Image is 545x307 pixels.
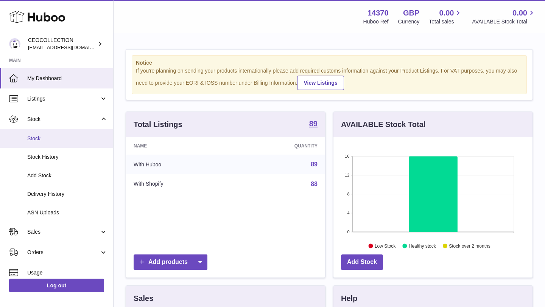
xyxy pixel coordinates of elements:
[341,119,425,130] h3: AVAILABLE Stock Total
[126,137,234,155] th: Name
[27,249,100,256] span: Orders
[367,8,389,18] strong: 14370
[9,38,20,50] img: jferguson@ceocollection.co.uk
[363,18,389,25] div: Huboo Ref
[27,191,107,198] span: Delivery History
[398,18,420,25] div: Currency
[234,137,325,155] th: Quantity
[27,116,100,123] span: Stock
[134,293,153,304] h3: Sales
[347,229,349,234] text: 0
[28,44,111,50] span: [EMAIL_ADDRESS][DOMAIN_NAME]
[345,154,349,158] text: 16
[297,76,344,90] a: View Listings
[134,119,182,130] h3: Total Listings
[347,211,349,215] text: 4
[9,279,104,292] a: Log out
[309,120,318,127] strong: 89
[409,243,436,248] text: Healthy stock
[375,243,396,248] text: Low Stock
[27,135,107,142] span: Stock
[345,173,349,177] text: 12
[341,254,383,270] a: Add Stock
[27,75,107,82] span: My Dashboard
[27,153,107,161] span: Stock History
[134,254,207,270] a: Add products
[472,8,536,25] a: 0.00 AVAILABLE Stock Total
[311,161,318,167] a: 89
[439,8,454,18] span: 0.00
[403,8,419,18] strong: GBP
[429,8,462,25] a: 0.00 Total sales
[126,174,234,194] td: With Shopify
[341,293,357,304] h3: Help
[311,181,318,187] a: 88
[126,155,234,174] td: With Huboo
[429,18,462,25] span: Total sales
[136,67,523,90] div: If you're planning on sending your products internationally please add required customs informati...
[27,95,100,102] span: Listings
[347,192,349,196] text: 8
[449,243,490,248] text: Stock over 2 months
[27,172,107,179] span: Add Stock
[27,269,107,276] span: Usage
[512,8,527,18] span: 0.00
[27,228,100,236] span: Sales
[27,209,107,216] span: ASN Uploads
[136,59,523,67] strong: Notice
[28,37,96,51] div: CEOCOLLECTION
[309,120,318,129] a: 89
[472,18,536,25] span: AVAILABLE Stock Total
